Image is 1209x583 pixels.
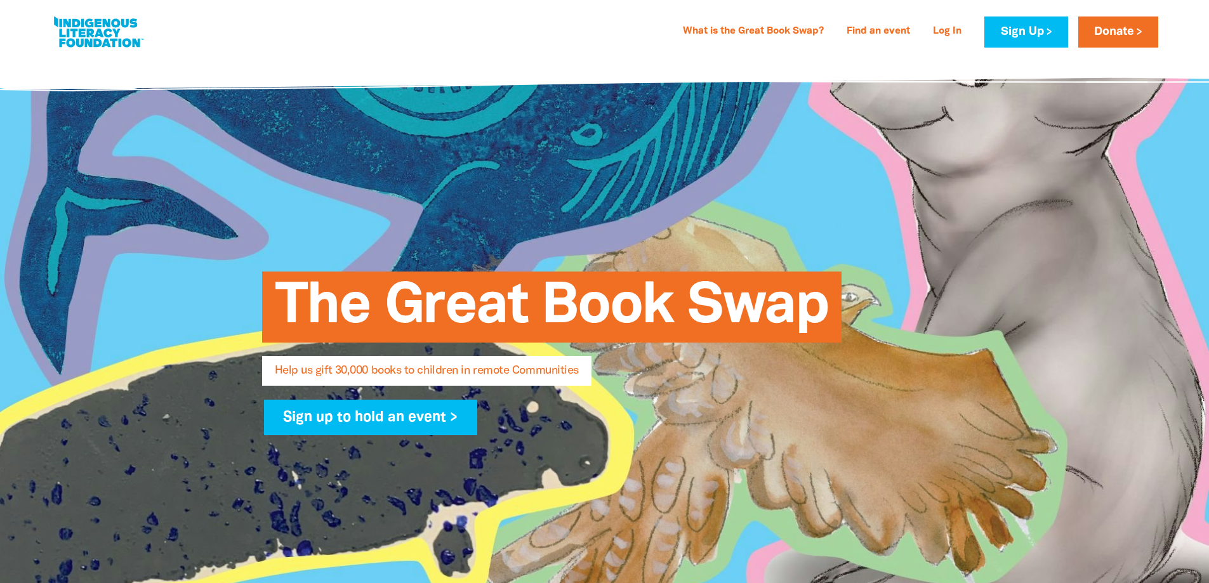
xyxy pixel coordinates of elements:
a: Log In [925,22,969,42]
a: What is the Great Book Swap? [675,22,831,42]
a: Donate [1078,16,1158,48]
a: Sign Up [984,16,1067,48]
a: Sign up to hold an event > [264,400,478,435]
span: Help us gift 30,000 books to children in remote Communities [275,365,579,386]
a: Find an event [839,22,918,42]
span: The Great Book Swap [275,281,829,343]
